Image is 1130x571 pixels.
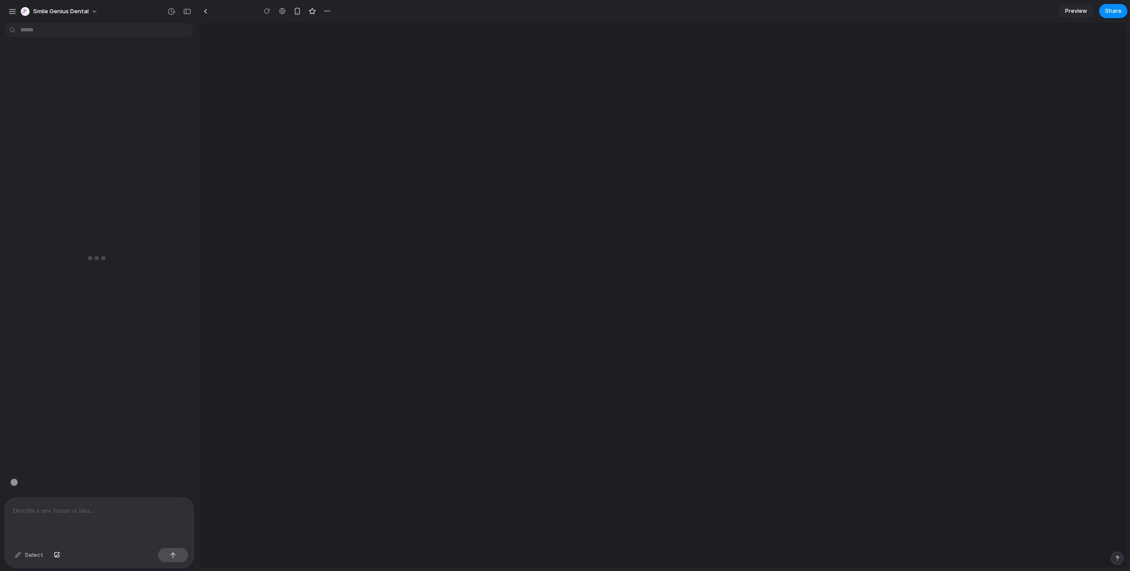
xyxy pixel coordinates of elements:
[33,7,89,16] span: Smile Genius Dental
[17,4,102,19] button: Smile Genius Dental
[1065,7,1087,15] span: Preview
[1099,4,1127,18] button: Share
[1058,4,1094,18] a: Preview
[1105,7,1122,15] span: Share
